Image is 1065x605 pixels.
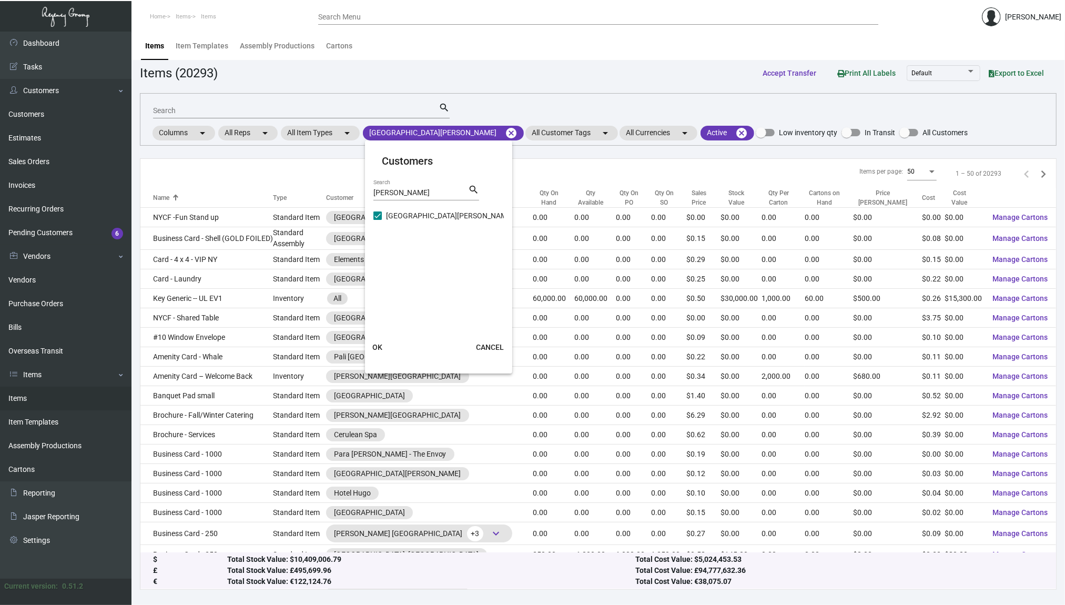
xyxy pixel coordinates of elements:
button: OK [361,338,394,357]
div: 0.51.2 [62,581,83,592]
mat-icon: search [468,184,479,196]
span: CANCEL [476,343,504,351]
mat-card-title: Customers [382,153,495,169]
span: OK [373,343,383,351]
div: Current version: [4,581,58,592]
button: CANCEL [468,338,512,357]
span: [GEOGRAPHIC_DATA][PERSON_NAME] [386,209,513,222]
